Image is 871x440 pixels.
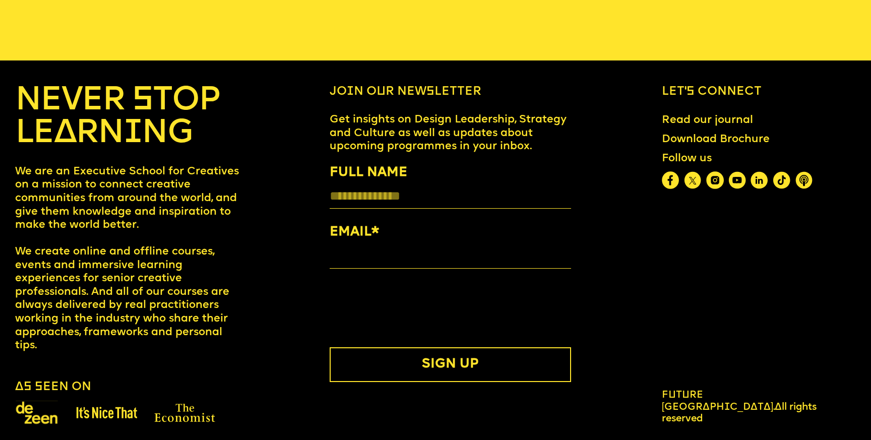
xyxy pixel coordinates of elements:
[15,380,91,395] h6: As seen on
[662,390,819,425] div: All rights reserved
[662,85,856,99] h6: Let’s connect
[656,108,759,133] a: Read our journal
[330,347,571,382] button: SIGN UP
[330,85,571,99] h6: Join our newsletter
[15,165,239,353] p: We are an Executive School for Creatives on a mission to connect creative communities from around...
[330,290,483,330] iframe: reCAPTCHA
[662,390,775,412] span: Future [GEOGRAPHIC_DATA].
[662,152,813,165] div: Follow us
[656,127,776,152] a: Download Brochure
[330,162,571,183] label: FULL NAME
[330,222,571,242] label: EMAIL
[330,113,571,154] p: Get insights on Design Leadership, Strategy and Culture as well as updates about upcoming program...
[15,85,239,151] h4: NEVER STOP LEARNING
